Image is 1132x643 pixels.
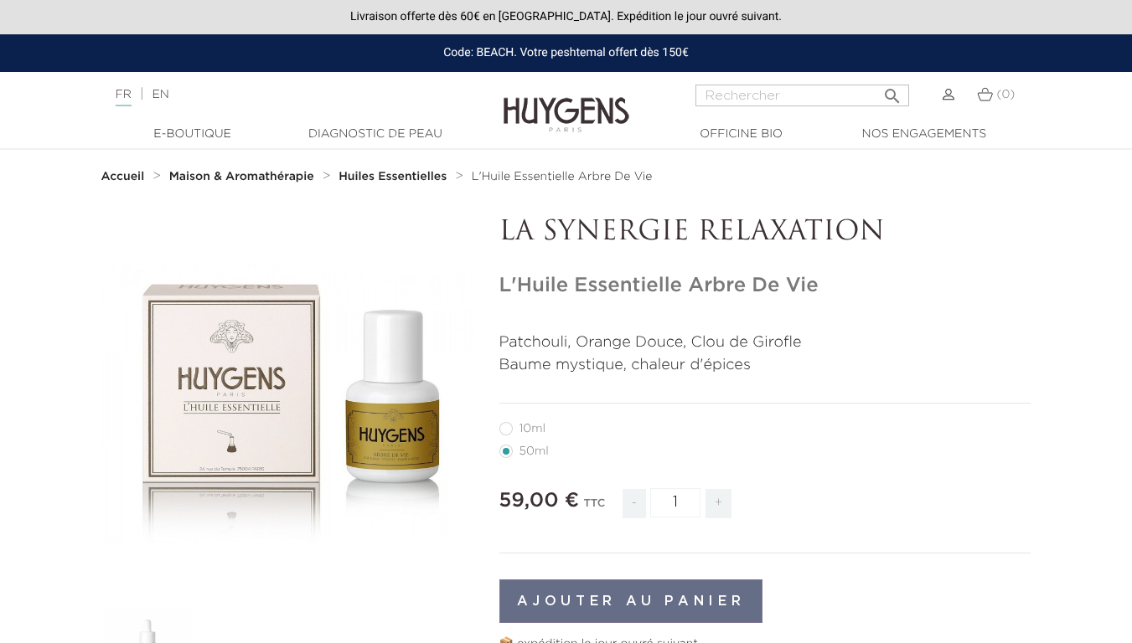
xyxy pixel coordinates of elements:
strong: Huiles Essentielles [339,171,447,183]
a: EN [152,89,168,100]
span: + [706,489,732,518]
span: (0) [996,89,1015,100]
a: Officine Bio [658,126,825,143]
span: 59,00 € [499,491,580,511]
strong: Accueil [101,171,145,183]
a: Maison & Aromathérapie [169,170,318,183]
span: - [623,489,646,518]
a: Diagnostic de peau [292,126,459,143]
input: Quantité [650,488,700,517]
img: Huygens [504,70,629,135]
h1: L'Huile Essentielle Arbre De Vie [499,274,1031,298]
span: L'Huile Essentielle Arbre De Vie [472,171,653,183]
a: FR [116,89,132,106]
button:  [877,80,907,102]
a: Huiles Essentielles [339,170,451,183]
input: Rechercher [695,85,909,106]
p: LA SYNERGIE RELAXATION [499,217,1031,249]
button: Ajouter au panier [499,579,763,623]
i:  [882,81,902,101]
p: Patchouli, Orange Douce, Clou de Girofle [499,332,1031,354]
label: 50ml [499,445,569,458]
a: E-Boutique [109,126,277,143]
a: Nos engagements [840,126,1008,143]
strong: Maison & Aromathérapie [169,171,314,183]
p: Baume mystique, chaleur d'épices [499,354,1031,377]
div: TTC [583,486,605,531]
a: Accueil [101,170,148,183]
a: L'Huile Essentielle Arbre De Vie [472,170,653,183]
label: 10ml [499,422,566,435]
div: | [107,85,459,105]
